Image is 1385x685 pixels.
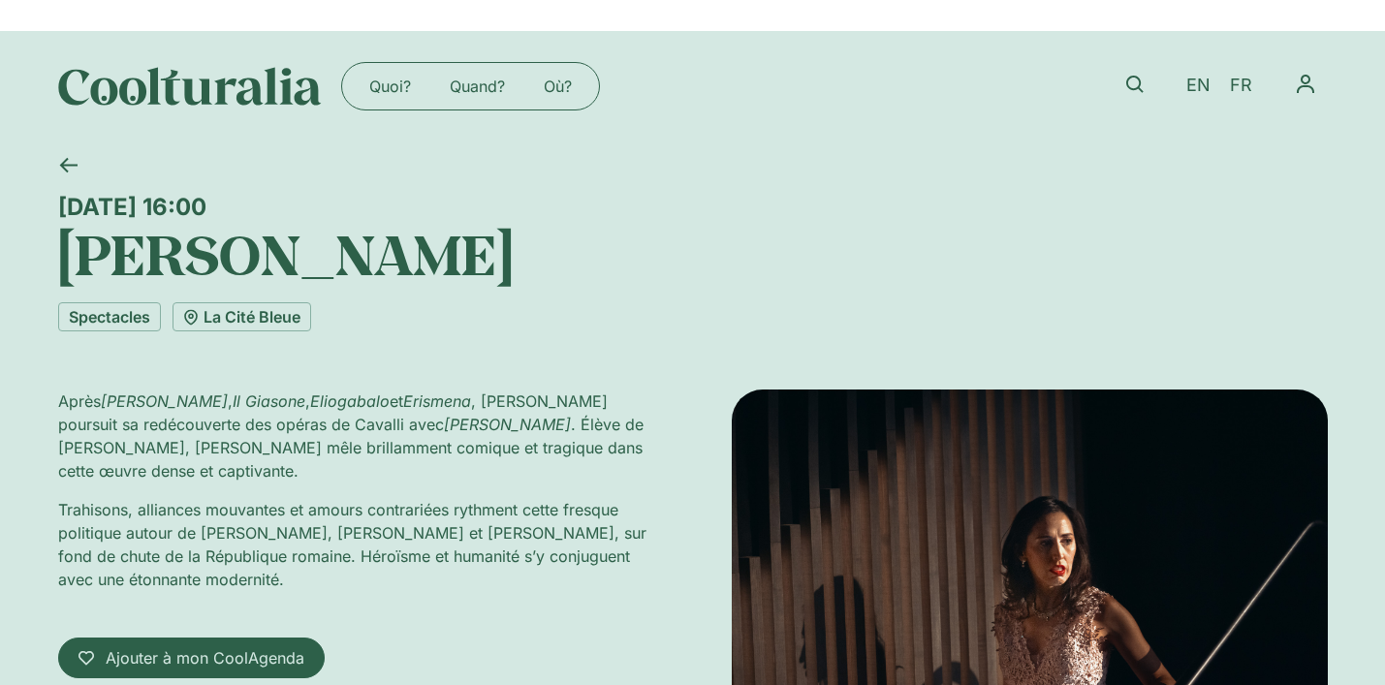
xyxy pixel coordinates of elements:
[1220,72,1262,100] a: FR
[430,71,524,102] a: Quand?
[350,71,591,102] nav: Menu
[350,71,430,102] a: Quoi?
[58,221,1328,287] h1: [PERSON_NAME]
[101,391,228,411] em: [PERSON_NAME]
[524,71,591,102] a: Où?
[233,391,305,411] em: Il Giasone
[1283,62,1328,107] nav: Menu
[310,391,390,411] em: Eliogabalo
[1283,62,1328,107] button: Permuter le menu
[58,389,654,483] p: Après , , et , [PERSON_NAME] poursuit sa redécouverte des opéras de Cavalli avec . Élève de [PERS...
[403,391,471,411] em: Erismena
[58,193,1328,221] div: [DATE] 16:00
[173,302,311,331] a: La Cité Bleue
[106,646,304,669] span: Ajouter à mon CoolAgenda
[58,498,654,591] p: Trahisons, alliances mouvantes et amours contrariées rythment cette fresque politique autour de [...
[1230,76,1252,96] span: FR
[1177,72,1220,100] a: EN
[58,302,161,331] a: Spectacles
[58,638,325,678] a: Ajouter à mon CoolAgenda
[1186,76,1211,96] span: EN
[444,415,571,434] em: [PERSON_NAME]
